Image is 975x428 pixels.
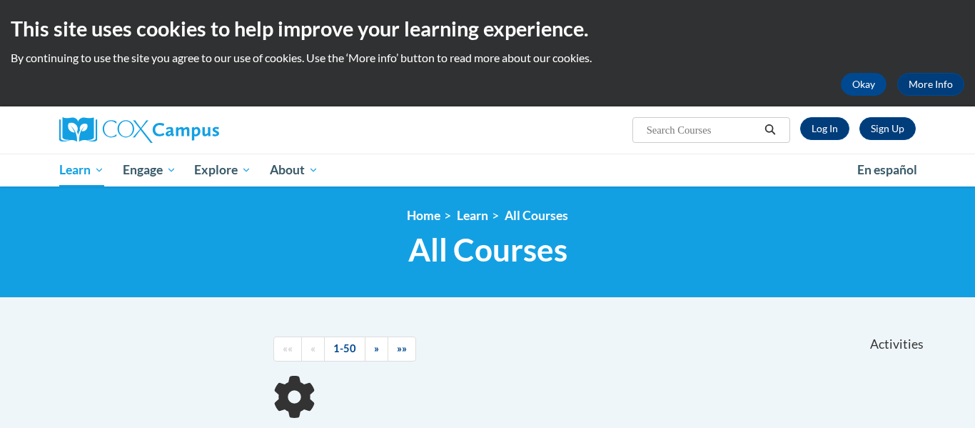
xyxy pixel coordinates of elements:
a: 1-50 [324,337,365,362]
a: All Courses [505,208,568,223]
span: Learn [59,161,104,179]
p: By continuing to use the site you agree to our use of cookies. Use the ‘More info’ button to read... [11,50,964,66]
a: Home [407,208,440,223]
a: Previous [301,337,325,362]
a: Learn [457,208,488,223]
span: En español [857,162,917,177]
img: Cox Campus [59,117,219,143]
a: Next [365,337,388,362]
span: Activities [870,337,924,352]
a: Engage [113,154,186,186]
span: All Courses [408,231,567,269]
input: Search Courses [645,121,759,139]
span: About [270,161,318,179]
span: «« [283,342,293,354]
button: Search [759,121,781,139]
span: « [310,342,315,354]
a: En español [848,155,926,185]
a: Register [859,117,916,140]
span: »» [397,342,407,354]
a: Cox Campus [59,117,330,143]
a: Begining [273,337,302,362]
a: Explore [185,154,261,186]
span: Explore [194,161,251,179]
a: End [388,337,416,362]
a: More Info [897,73,964,96]
a: Learn [50,154,113,186]
button: Okay [841,73,886,96]
h2: This site uses cookies to help improve your learning experience. [11,14,964,43]
div: Main menu [38,154,937,186]
span: Engage [123,161,176,179]
a: About [261,154,328,186]
a: Log In [800,117,849,140]
span: » [374,342,379,354]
